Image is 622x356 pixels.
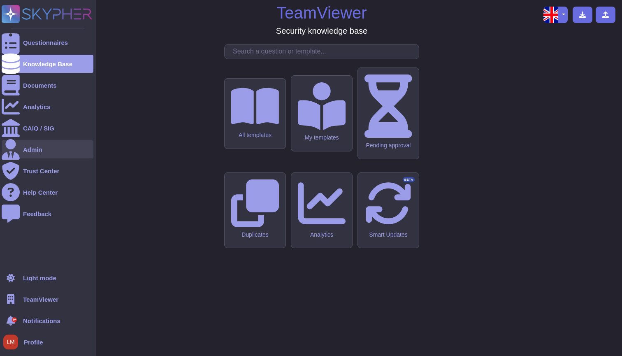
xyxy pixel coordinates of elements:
[2,33,93,51] a: Questionnaires
[23,189,58,195] div: Help Center
[23,275,56,281] div: Light mode
[23,296,58,302] span: TeamViewer
[12,317,17,322] div: 9+
[2,55,93,73] a: Knowledge Base
[23,168,59,174] div: Trust Center
[2,119,93,137] a: CAIQ / SIG
[23,40,68,46] div: Questionnaires
[298,231,346,238] div: Analytics
[2,183,93,201] a: Help Center
[231,231,279,238] div: Duplicates
[23,104,51,110] div: Analytics
[364,231,412,238] div: Smart Updates
[2,162,93,180] a: Trust Center
[2,205,93,223] a: Feedback
[276,3,367,23] h1: TeamViewer
[298,134,346,141] div: My templates
[23,211,51,217] div: Feedback
[231,132,279,139] div: All templates
[403,177,415,183] div: BETA
[543,7,560,23] img: en
[229,44,419,59] input: Search a question or template...
[23,125,54,131] div: CAIQ / SIG
[23,318,60,324] span: Notifications
[2,333,24,351] button: user
[2,76,93,94] a: Documents
[23,147,42,153] div: Admin
[2,140,93,158] a: Admin
[364,142,412,149] div: Pending approval
[23,61,72,67] div: Knowledge Base
[24,339,43,345] span: Profile
[23,82,57,88] div: Documents
[2,98,93,116] a: Analytics
[3,335,18,349] img: user
[276,26,367,36] h3: Security knowledge base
